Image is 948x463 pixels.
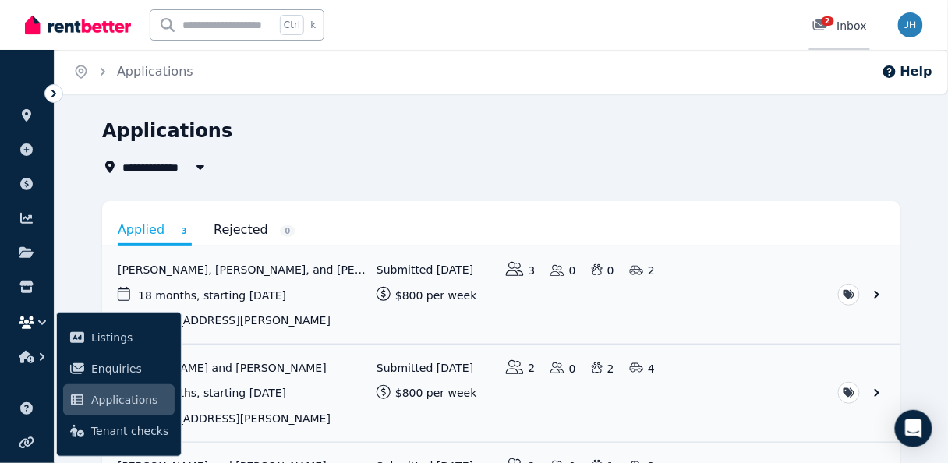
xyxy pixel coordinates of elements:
a: Enquiries [63,353,175,384]
span: k [310,19,316,31]
span: 2 [822,16,834,26]
a: Applications [63,384,175,415]
a: View application: Hamsa Iraad, Nimco Iraad, and Mahad Abdi Iraad [102,246,900,344]
a: View application: Tina Mantoufeh and Michael Mantoufeh [102,345,900,442]
div: Open Intercom Messenger [895,410,932,447]
button: Help [882,62,932,81]
a: Listings [63,322,175,353]
img: Serenity Stays Management Pty Ltd [898,12,923,37]
span: 3 [176,225,192,237]
a: Rejected [214,217,295,243]
span: Tenant checks [91,422,168,440]
span: Ctrl [280,15,304,35]
img: RentBetter [25,13,131,37]
a: Applied [118,217,192,246]
span: Enquiries [91,359,168,378]
span: Listings [91,328,168,347]
div: Inbox [812,18,867,34]
span: 0 [280,225,295,237]
a: Applications [117,64,193,79]
span: Applications [91,391,168,409]
a: Tenant checks [63,415,175,447]
h1: Applications [102,118,232,143]
nav: Breadcrumb [55,50,212,94]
